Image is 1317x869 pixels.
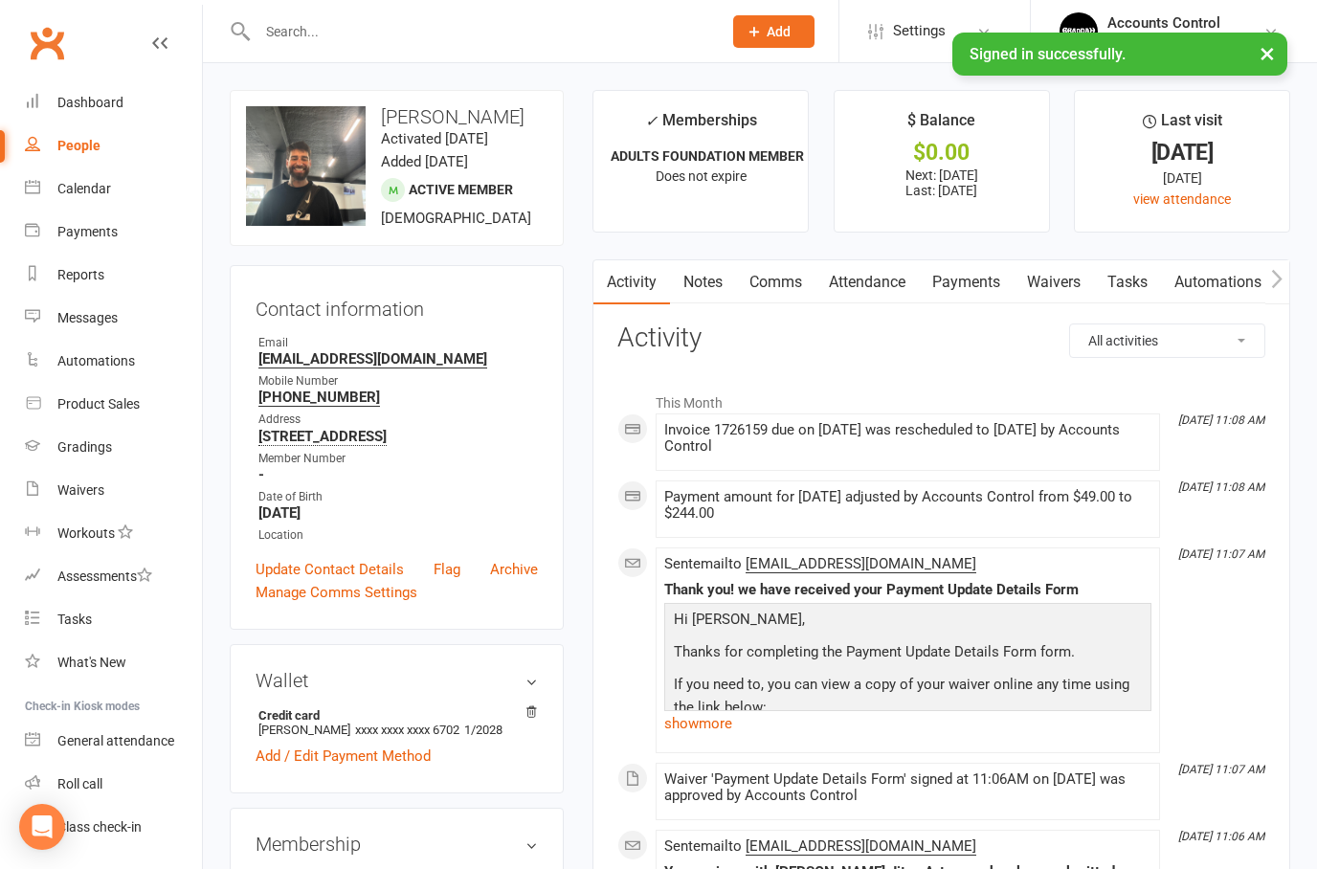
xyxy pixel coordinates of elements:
div: Workouts [57,525,115,541]
a: Waivers [1014,260,1094,304]
span: Settings [893,10,946,53]
h3: Wallet [256,670,538,691]
div: Roll call [57,776,102,791]
strong: - [258,466,538,483]
a: show more [664,710,1151,737]
p: If you need to, you can view a copy of your waiver online any time using the link below: [669,673,1147,724]
a: Class kiosk mode [25,806,202,849]
button: Add [733,15,815,48]
strong: Credit card [258,708,528,723]
span: [DEMOGRAPHIC_DATA] [381,210,531,227]
a: Notes [670,260,736,304]
input: Search... [252,18,708,45]
i: ✓ [645,112,658,130]
p: Thanks for completing the Payment Update Details Form form. [669,640,1147,668]
a: Payments [919,260,1014,304]
a: Roll call [25,763,202,806]
div: Last visit [1143,108,1222,143]
div: [PERSON_NAME] [1107,32,1220,49]
a: General attendance kiosk mode [25,720,202,763]
a: view attendance [1133,191,1231,207]
i: [DATE] 11:08 AM [1178,413,1264,427]
i: [DATE] 11:06 AM [1178,830,1264,843]
img: image1754623441.png [246,106,366,226]
p: Hi [PERSON_NAME], [669,608,1147,635]
a: Assessments [25,555,202,598]
a: Activity [593,260,670,304]
span: Add [767,24,791,39]
div: Payment amount for [DATE] adjusted by Accounts Control from $49.00 to $244.00 [664,489,1151,522]
a: Clubworx [23,19,71,67]
strong: [DATE] [258,504,538,522]
div: [DATE] [1092,167,1272,189]
span: Sent email to [664,555,976,573]
div: Address [258,411,538,429]
div: What's New [57,655,126,670]
a: Product Sales [25,383,202,426]
i: [DATE] 11:07 AM [1178,547,1264,561]
div: Dashboard [57,95,123,110]
div: Email [258,334,538,352]
div: Gradings [57,439,112,455]
div: Date of Birth [258,488,538,506]
span: Signed in successfully. [970,45,1126,63]
div: Tasks [57,612,92,627]
div: Thank you! we have received your Payment Update Details Form [664,582,1151,598]
span: Does not expire [656,168,747,184]
div: Calendar [57,181,111,196]
div: Location [258,526,538,545]
a: Gradings [25,426,202,469]
span: Active member [409,182,513,197]
div: Mobile Number [258,372,538,390]
h3: Activity [617,323,1265,353]
div: $ Balance [907,108,975,143]
span: Sent email to [664,837,976,856]
h3: Contact information [256,291,538,320]
div: Assessments [57,568,152,584]
div: Open Intercom Messenger [19,804,65,850]
a: Messages [25,297,202,340]
i: [DATE] 11:07 AM [1178,763,1264,776]
a: Reports [25,254,202,297]
li: [PERSON_NAME] [256,705,538,740]
a: Payments [25,211,202,254]
div: Class check-in [57,819,142,835]
a: Workouts [25,512,202,555]
div: Payments [57,224,118,239]
button: × [1250,33,1284,74]
div: Reports [57,267,104,282]
time: Activated [DATE] [381,130,488,147]
img: thumb_image1701918351.png [1060,12,1098,51]
a: Calendar [25,167,202,211]
a: People [25,124,202,167]
a: Tasks [25,598,202,641]
a: Automations [1161,260,1275,304]
h3: [PERSON_NAME] [246,106,547,127]
div: Accounts Control [1107,14,1220,32]
a: Tasks [1094,260,1161,304]
div: $0.00 [852,143,1032,163]
a: Manage Comms Settings [256,581,417,604]
a: Waivers [25,469,202,512]
a: Attendance [815,260,919,304]
li: This Month [617,383,1265,413]
div: Member Number [258,450,538,468]
h3: Membership [256,834,538,855]
a: Dashboard [25,81,202,124]
div: Waivers [57,482,104,498]
a: Flag [434,558,460,581]
div: Messages [57,310,118,325]
a: What's New [25,641,202,684]
div: General attendance [57,733,174,748]
a: Comms [736,260,815,304]
strong: ADULTS FOUNDATION MEMBER [611,148,804,164]
div: Memberships [645,108,757,144]
div: People [57,138,100,153]
a: Automations [25,340,202,383]
div: [DATE] [1092,143,1272,163]
i: [DATE] 11:08 AM [1178,480,1264,494]
p: Next: [DATE] Last: [DATE] [852,167,1032,198]
time: Added [DATE] [381,153,468,170]
a: Add / Edit Payment Method [256,745,431,768]
div: Automations [57,353,135,368]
